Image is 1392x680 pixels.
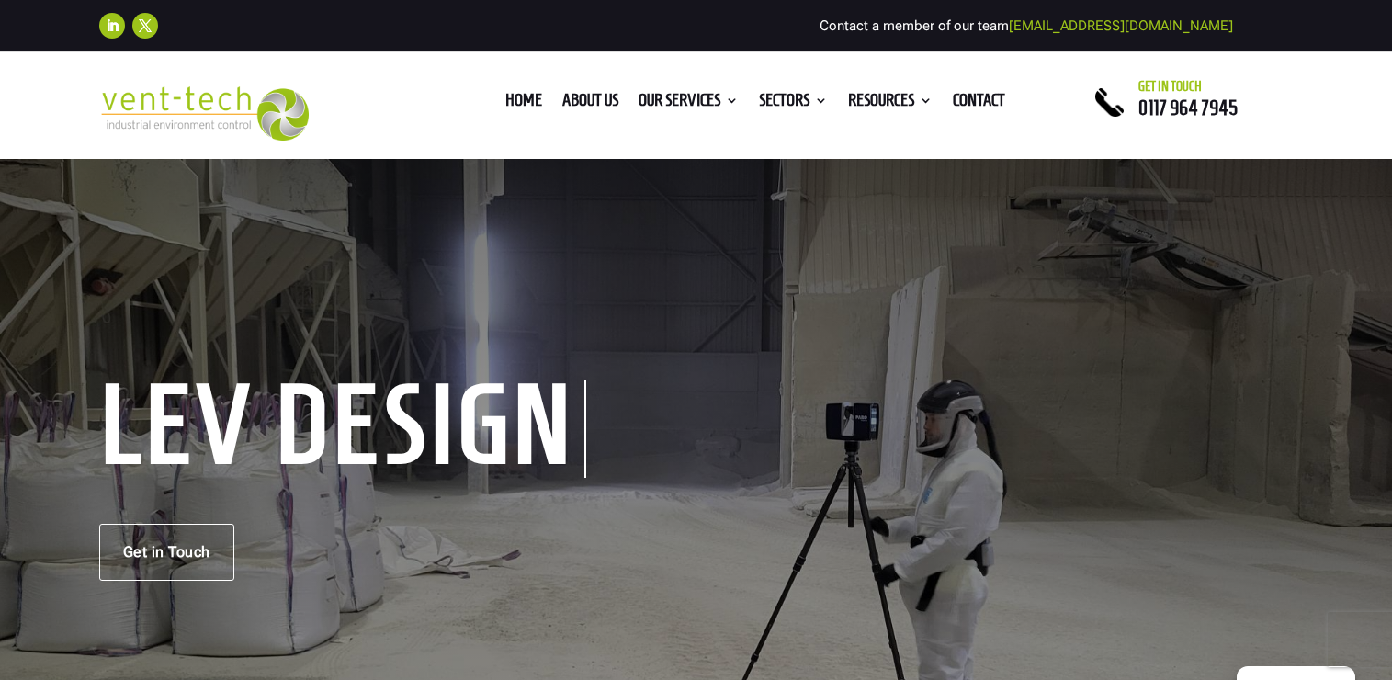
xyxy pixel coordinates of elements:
[759,94,828,114] a: Sectors
[953,94,1005,114] a: Contact
[132,13,158,39] a: Follow on X
[820,17,1233,34] span: Contact a member of our team
[848,94,933,114] a: Resources
[99,86,310,141] img: 2023-09-27T08_35_16.549ZVENT-TECH---Clear-background
[505,94,542,114] a: Home
[99,13,125,39] a: Follow on LinkedIn
[99,524,234,581] a: Get in Touch
[639,94,739,114] a: Our Services
[1138,96,1238,119] a: 0117 964 7945
[1138,79,1202,94] span: Get in touch
[562,94,618,114] a: About us
[99,380,586,478] h1: LEV Design
[1009,17,1233,34] a: [EMAIL_ADDRESS][DOMAIN_NAME]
